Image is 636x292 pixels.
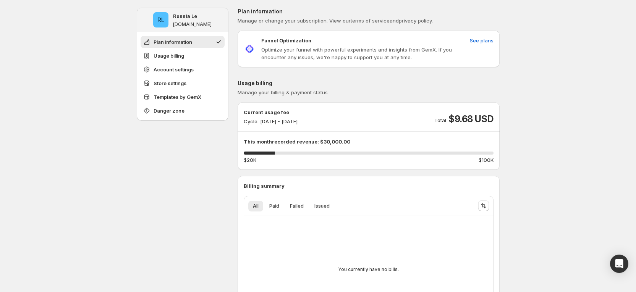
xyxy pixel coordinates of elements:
a: terms of service [351,18,390,24]
button: Store settings [141,77,225,89]
p: [DOMAIN_NAME] [173,21,212,27]
p: Funnel Optimization [261,37,311,44]
span: recorded revenue: [272,139,319,145]
span: Plan information [154,38,192,46]
span: $9.68 USD [448,113,493,125]
p: Billing summary [244,182,494,190]
span: Usage billing [154,52,184,60]
div: Open Intercom Messenger [610,255,628,273]
span: Danger zone [154,107,184,115]
span: See plans [470,37,494,44]
p: Cycle: [DATE] - [DATE] [244,118,298,125]
button: Usage billing [141,50,225,62]
p: Usage billing [238,79,500,87]
span: $20K [244,156,256,164]
p: Current usage fee [244,108,298,116]
p: You currently have no bills. [338,266,399,273]
button: Danger zone [141,105,225,117]
span: Templates by GemX [154,93,201,101]
span: Paid [269,203,279,209]
span: All [253,203,259,209]
span: Account settings [154,66,194,73]
p: This month $30,000.00 [244,138,494,145]
span: $100K [479,156,494,164]
span: Manage or change your subscription. View our and . [238,18,433,24]
img: Funnel Optimization [244,43,255,55]
p: Russia Le [173,12,197,20]
span: Store settings [154,79,186,87]
button: Account settings [141,63,225,76]
span: Issued [314,203,330,209]
span: Russia Le [153,12,168,27]
button: Sort the results [478,200,489,211]
span: Failed [290,203,304,209]
p: Plan information [238,8,500,15]
button: Plan information [141,36,225,48]
p: Total [434,116,446,124]
span: Manage your billing & payment status [238,89,328,95]
p: Optimize your funnel with powerful experiments and insights from GemX. If you encounter any issue... [261,46,467,61]
button: Templates by GemX [141,91,225,103]
a: privacy policy [399,18,432,24]
text: RL [157,16,165,24]
button: See plans [465,34,498,47]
